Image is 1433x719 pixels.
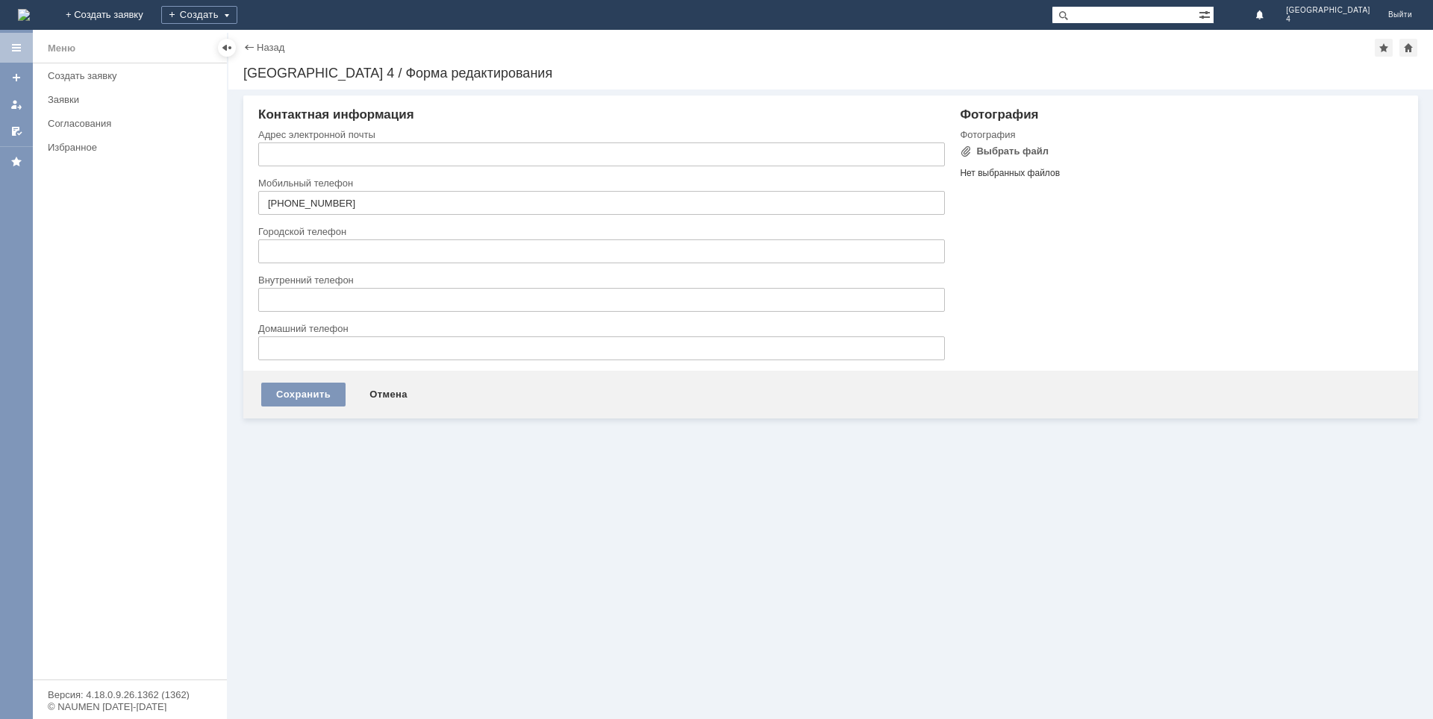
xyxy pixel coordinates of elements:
div: Домашний телефон [258,324,942,333]
a: Заявки [42,88,224,111]
div: Сделать домашней страницей [1399,39,1417,57]
div: Фотография [960,130,1400,139]
div: Добавить в избранное [1375,39,1393,57]
div: Создать [161,6,237,24]
div: Заявки [48,94,218,105]
div: Скрыть меню [218,39,236,57]
a: Назад [257,42,284,53]
a: Создать заявку [42,64,224,87]
span: 4 [1286,15,1370,24]
div: Нет выбранных файлов [960,162,1403,179]
div: Избранное [48,142,202,153]
a: Перейти на домашнюю страницу [18,9,30,21]
div: Мобильный телефон [258,178,942,188]
a: Согласования [42,112,224,135]
a: Создать заявку [4,66,28,90]
div: Внутренний телефон [258,275,942,285]
div: © NAUMEN [DATE]-[DATE] [48,702,212,712]
span: Контактная информация [258,107,414,122]
div: [GEOGRAPHIC_DATA] 4 / Форма редактирования [243,66,1418,81]
div: Версия: 4.18.0.9.26.1362 (1362) [48,690,212,700]
span: Фотография [960,107,1038,122]
a: Мои заявки [4,92,28,116]
a: Мои согласования [4,119,28,143]
span: [GEOGRAPHIC_DATA] [1286,6,1370,15]
img: logo [18,9,30,21]
div: Создать заявку [48,70,218,81]
div: Меню [48,40,75,57]
span: Расширенный поиск [1199,7,1214,21]
div: Согласования [48,118,218,129]
div: Городской телефон [258,227,942,236]
div: Выбрать файл [976,145,1049,157]
div: Адрес электронной почты [258,130,942,139]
